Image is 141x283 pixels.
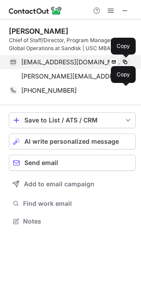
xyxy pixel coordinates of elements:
[23,217,132,225] span: Notes
[21,72,123,80] span: [PERSON_NAME][EMAIL_ADDRESS][PERSON_NAME][DOMAIN_NAME]
[9,5,62,16] img: ContactOut v5.3.10
[9,112,136,128] button: save-profile-one-click
[21,86,77,94] span: [PHONE_NUMBER]
[9,215,136,228] button: Notes
[23,200,132,208] span: Find work email
[9,155,136,171] button: Send email
[24,159,58,166] span: Send email
[24,181,94,188] span: Add to email campaign
[24,138,119,145] span: AI write personalized message
[9,197,136,210] button: Find work email
[21,58,123,66] span: [EMAIL_ADDRESS][DOMAIN_NAME]
[9,134,136,149] button: AI write personalized message
[24,117,120,124] div: Save to List / ATS / CRM
[9,176,136,192] button: Add to email campaign
[9,36,136,52] div: Chief of Staff/Director, Program Management - Global Operations at Sandisk | USC MBA
[9,27,68,35] div: [PERSON_NAME]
